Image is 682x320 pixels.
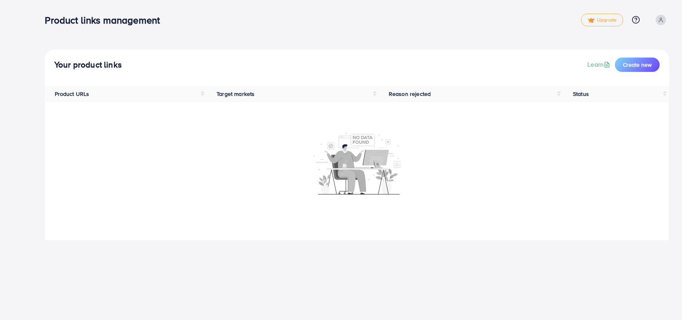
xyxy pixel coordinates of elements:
[623,61,652,69] span: Create new
[588,18,595,23] img: tick
[389,90,431,98] span: Reason rejected
[573,90,589,98] span: Status
[581,14,623,26] a: tickUpgrade
[588,17,616,23] span: Upgrade
[54,60,122,70] h4: Your product links
[217,90,255,98] span: Target markets
[587,60,612,69] a: Learn
[314,132,401,195] img: No account
[55,90,89,98] span: Product URLs
[45,14,166,26] h3: Product links management
[615,58,660,72] button: Create new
